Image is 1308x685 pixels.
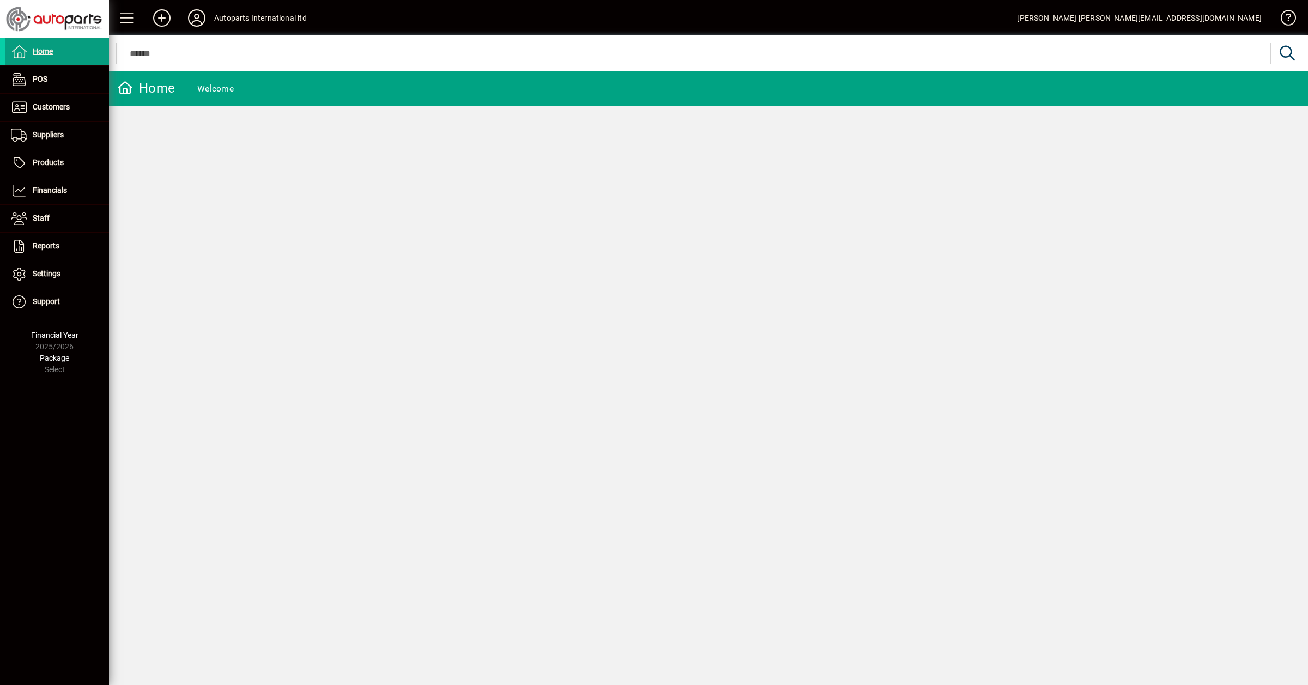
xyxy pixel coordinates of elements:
a: Customers [5,94,109,121]
button: Add [144,8,179,28]
span: Financial Year [31,331,78,340]
span: Settings [33,269,60,278]
div: Autoparts International ltd [214,9,307,27]
a: Reports [5,233,109,260]
span: Suppliers [33,130,64,139]
span: Customers [33,102,70,111]
a: POS [5,66,109,93]
button: Profile [179,8,214,28]
a: Financials [5,177,109,204]
a: Suppliers [5,122,109,149]
span: Products [33,158,64,167]
span: Reports [33,241,59,250]
a: Support [5,288,109,316]
span: Package [40,354,69,362]
a: Staff [5,205,109,232]
a: Products [5,149,109,177]
div: [PERSON_NAME] [PERSON_NAME][EMAIL_ADDRESS][DOMAIN_NAME] [1017,9,1262,27]
span: Support [33,297,60,306]
a: Knowledge Base [1273,2,1294,38]
span: Home [33,47,53,56]
span: Staff [33,214,50,222]
a: Settings [5,260,109,288]
div: Welcome [197,80,234,98]
span: POS [33,75,47,83]
div: Home [117,80,175,97]
span: Financials [33,186,67,195]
